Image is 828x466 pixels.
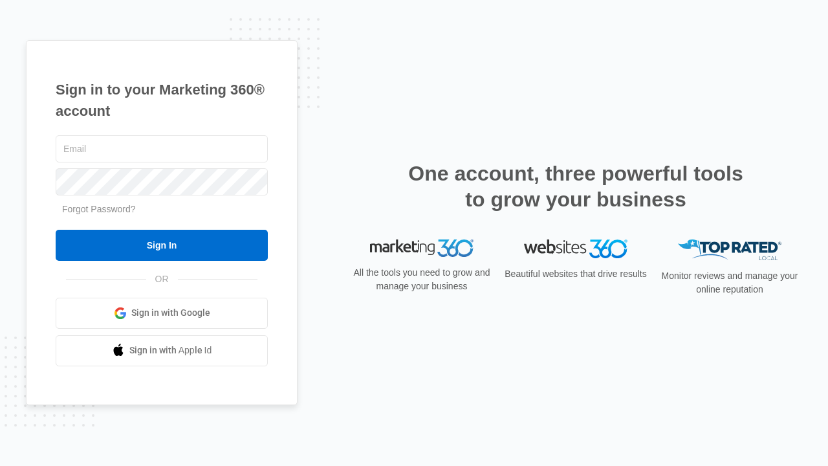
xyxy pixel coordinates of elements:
[62,204,136,214] a: Forgot Password?
[404,161,747,212] h2: One account, three powerful tools to grow your business
[131,306,210,320] span: Sign in with Google
[657,269,802,296] p: Monitor reviews and manage your online reputation
[56,298,268,329] a: Sign in with Google
[370,239,474,258] img: Marketing 360
[349,266,494,293] p: All the tools you need to grow and manage your business
[146,272,178,286] span: OR
[56,230,268,261] input: Sign In
[524,239,627,258] img: Websites 360
[56,135,268,162] input: Email
[56,335,268,366] a: Sign in with Apple Id
[56,79,268,122] h1: Sign in to your Marketing 360® account
[129,344,212,357] span: Sign in with Apple Id
[678,239,781,261] img: Top Rated Local
[503,267,648,281] p: Beautiful websites that drive results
